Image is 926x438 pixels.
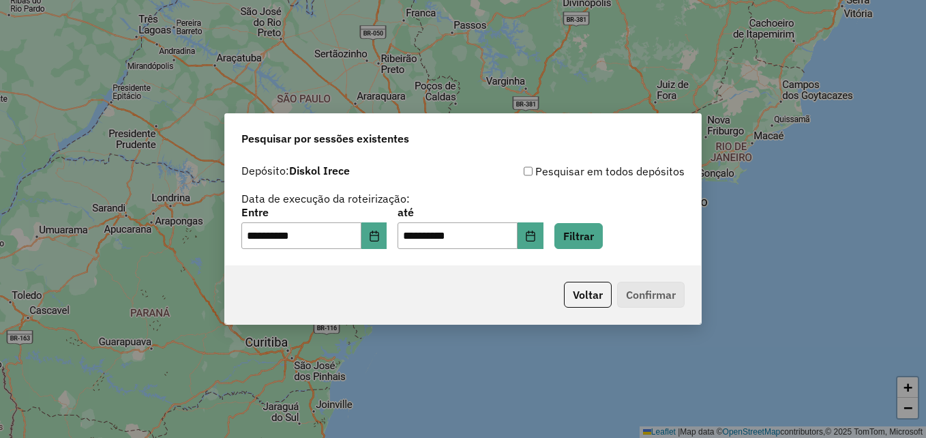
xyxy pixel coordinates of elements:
[518,222,543,250] button: Choose Date
[361,222,387,250] button: Choose Date
[241,162,350,179] label: Depósito:
[554,223,603,249] button: Filtrar
[564,282,612,308] button: Voltar
[398,204,543,220] label: até
[241,190,410,207] label: Data de execução da roteirização:
[241,130,409,147] span: Pesquisar por sessões existentes
[463,163,685,179] div: Pesquisar em todos depósitos
[289,164,350,177] strong: Diskol Irece
[241,204,387,220] label: Entre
